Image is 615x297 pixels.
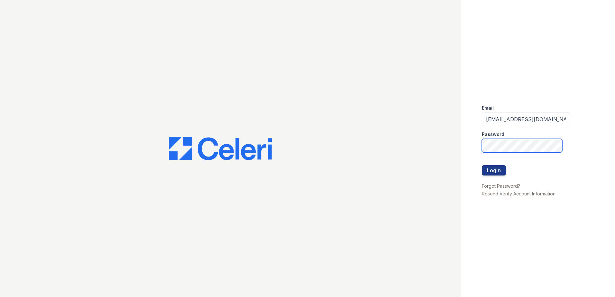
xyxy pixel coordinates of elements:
[482,191,555,196] a: Resend Verify Account Information
[482,165,506,175] button: Login
[482,183,520,189] a: Forgot Password?
[169,137,272,160] img: CE_Logo_Blue-a8612792a0a2168367f1c8372b55b34899dd931a85d93a1a3d3e32e68fde9ad4.png
[482,131,504,138] label: Password
[482,105,494,111] label: Email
